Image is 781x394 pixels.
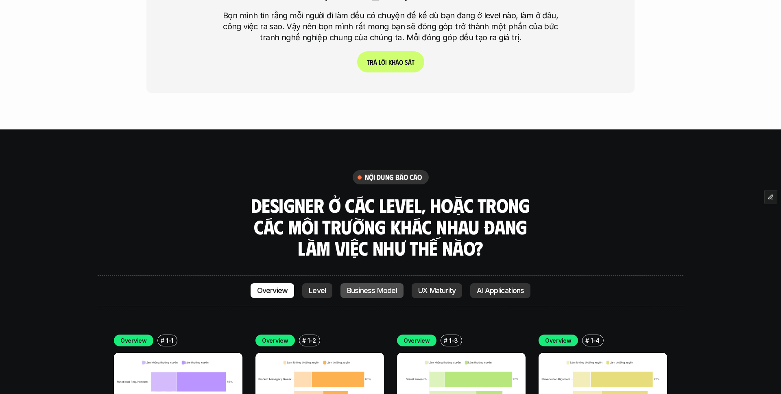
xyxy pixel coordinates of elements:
[765,191,777,203] button: Edit Framer Content
[585,337,589,344] h6: #
[302,337,306,344] h6: #
[408,58,412,66] span: á
[405,58,408,66] span: s
[373,58,377,66] span: ả
[385,58,387,66] span: i
[309,287,326,295] p: Level
[392,58,395,66] span: h
[248,195,533,259] h3: Designer ở các level, hoặc trong các môi trường khác nhau đang làm việc như thế nào?
[251,283,295,298] a: Overview
[161,337,164,344] h6: #
[365,173,422,182] h6: nội dung báo cáo
[395,58,399,66] span: ả
[412,58,414,66] span: t
[379,58,381,66] span: l
[404,336,430,345] p: Overview
[381,58,385,66] span: ờ
[367,58,370,66] span: T
[166,336,173,345] p: 1-1
[470,283,530,298] a: AI Applications
[120,336,147,345] p: Overview
[388,58,392,66] span: k
[449,336,458,345] p: 1-3
[357,51,424,72] a: Trảlờikhảosát
[412,283,462,298] a: UX Maturity
[302,283,332,298] a: Level
[257,287,288,295] p: Overview
[418,287,456,295] p: UX Maturity
[444,337,447,344] h6: #
[218,10,563,43] p: Bọn mình tin rằng mỗi người đi làm đều có chuyện để kể dù bạn đang ở level nào, làm ở đâu, công v...
[370,58,373,66] span: r
[262,336,288,345] p: Overview
[347,287,397,295] p: Business Model
[591,336,600,345] p: 1-4
[545,336,572,345] p: Overview
[340,283,404,298] a: Business Model
[399,58,403,66] span: o
[308,336,316,345] p: 1-2
[477,287,524,295] p: AI Applications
